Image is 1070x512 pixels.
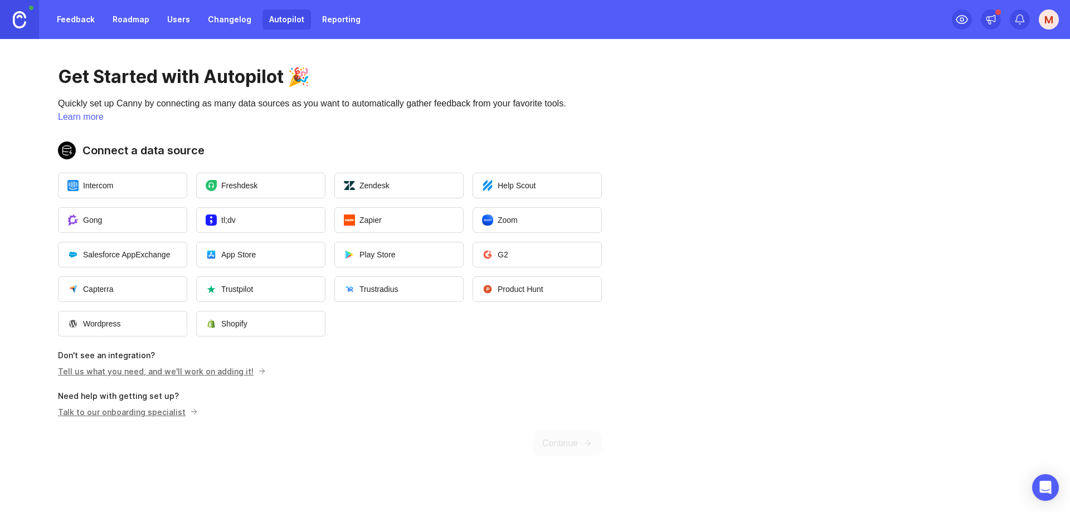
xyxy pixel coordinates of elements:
[334,242,464,267] button: Open a modal to start the flow of installing Play Store.
[67,214,102,226] span: Gong
[196,311,325,337] button: Open a modal to start the flow of installing Shopify.
[50,9,101,30] a: Feedback
[482,180,536,191] span: Help Scout
[196,207,325,233] button: Open a modal to start the flow of installing tl;dv.
[67,249,170,260] span: Salesforce AppExchange
[344,249,396,260] span: Play Store
[473,276,602,302] button: Open a modal to start the flow of installing Product Hunt.
[482,214,518,226] span: Zoom
[58,97,602,110] p: Quickly set up Canny by connecting as many data sources as you want to automatically gather feedb...
[344,180,390,191] span: Zendesk
[206,180,257,191] span: Freshdesk
[106,9,156,30] a: Roadmap
[262,9,311,30] a: Autopilot
[473,207,602,233] button: Open a modal to start the flow of installing Zoom.
[58,391,602,402] p: Need help with getting set up?
[334,276,464,302] button: Open a modal to start the flow of installing Trustradius.
[473,173,602,198] button: Open a modal to start the flow of installing Help Scout.
[58,142,602,159] h2: Connect a data source
[482,284,543,295] span: Product Hunt
[315,9,367,30] a: Reporting
[67,180,113,191] span: Intercom
[58,311,187,337] button: Open a modal to start the flow of installing Wordpress.
[1039,9,1059,30] button: M
[58,350,602,361] p: Don't see an integration?
[201,9,258,30] a: Changelog
[344,214,382,226] span: Zapier
[196,173,325,198] button: Open a modal to start the flow of installing Freshdesk.
[334,173,464,198] button: Open a modal to start the flow of installing Zendesk.
[58,66,602,88] h1: Get Started with Autopilot 🎉
[58,276,187,302] button: Open a modal to start the flow of installing Capterra.
[206,318,247,329] span: Shopify
[58,242,187,267] button: Open a modal to start the flow of installing Salesforce AppExchange.
[196,242,325,267] button: Open a modal to start the flow of installing App Store.
[206,249,256,260] span: App Store
[344,284,398,295] span: Trustradius
[58,207,187,233] button: Open a modal to start the flow of installing Gong.
[13,11,26,28] img: Canny Home
[58,406,194,418] p: Talk to our onboarding specialist
[334,207,464,233] button: Open a modal to start the flow of installing Zapier.
[206,214,236,226] span: tl;dv
[58,367,262,376] a: Tell us what you need, and we'll work on adding it!
[482,249,508,260] span: G2
[473,242,602,267] button: Open a modal to start the flow of installing G2.
[206,284,253,295] span: Trustpilot
[196,276,325,302] button: Open a modal to start the flow of installing Trustpilot.
[58,112,104,121] a: Learn more
[58,406,198,418] button: Talk to our onboarding specialist
[1032,474,1059,501] div: Open Intercom Messenger
[67,284,113,295] span: Capterra
[67,318,120,329] span: Wordpress
[160,9,197,30] a: Users
[58,173,187,198] button: Open a modal to start the flow of installing Intercom.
